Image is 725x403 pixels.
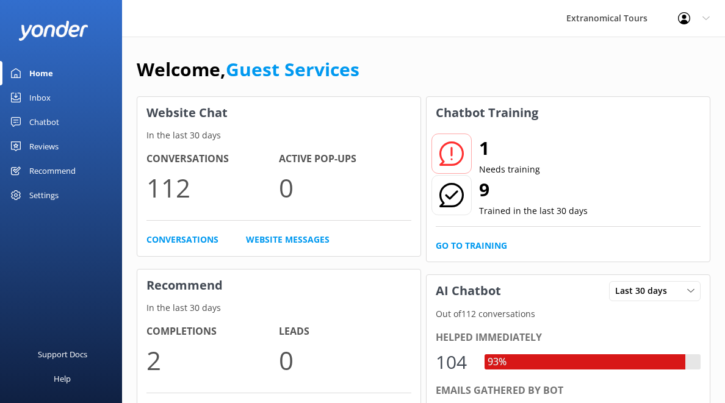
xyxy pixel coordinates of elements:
p: 2 [146,340,279,380]
p: 0 [279,340,411,380]
p: Needs training [479,163,540,176]
div: Help [54,366,71,391]
p: In the last 30 days [137,301,420,315]
h4: Conversations [146,151,279,167]
p: Trained in the last 30 days [479,204,588,218]
div: Chatbot [29,110,59,134]
div: Recommend [29,159,76,183]
div: Inbox [29,85,51,110]
p: 112 [146,167,279,208]
img: yonder-white-logo.png [18,21,88,41]
h4: Leads [279,324,411,340]
div: Settings [29,183,59,207]
p: 0 [279,167,411,208]
h3: Recommend [137,269,420,301]
span: Last 30 days [615,284,674,298]
h2: 1 [479,134,540,163]
div: Home [29,61,53,85]
p: Out of 112 conversations [427,307,710,321]
h3: Chatbot Training [427,97,547,129]
a: Guest Services [226,57,359,82]
a: Go to Training [436,239,507,252]
h4: Active Pop-ups [279,151,411,167]
div: Helped immediately [436,330,701,346]
div: Support Docs [38,342,87,366]
div: Emails gathered by bot [436,383,701,399]
h3: Website Chat [137,97,420,129]
h3: AI Chatbot [427,275,510,307]
div: 93% [485,354,510,370]
h4: Completions [146,324,279,340]
h1: Welcome, [137,55,359,84]
p: In the last 30 days [137,129,420,142]
div: 104 [436,348,472,377]
a: Conversations [146,233,218,246]
div: Reviews [29,134,59,159]
a: Website Messages [246,233,330,246]
h2: 9 [479,175,588,204]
